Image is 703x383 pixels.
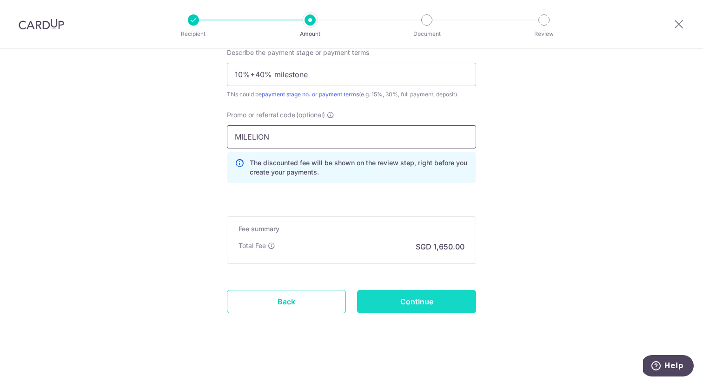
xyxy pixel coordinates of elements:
p: Recipient [159,29,228,39]
p: The discounted fee will be shown on the review step, right before you create your payments. [250,158,468,177]
p: Total Fee [239,241,266,250]
img: CardUp [19,19,64,30]
span: Describe the payment stage or payment terms [227,48,369,57]
a: Back [227,290,346,313]
a: payment stage no. or payment terms [262,91,359,98]
p: Amount [276,29,345,39]
span: Promo or referral code [227,110,295,120]
div: This could be (e.g. 15%, 30%, full payment, deposit). [227,90,476,99]
p: Document [392,29,461,39]
input: Continue [357,290,476,313]
iframe: Opens a widget where you can find more information [643,355,694,378]
p: SGD 1,650.00 [416,241,464,252]
span: (optional) [296,110,325,120]
p: Review [510,29,578,39]
h5: Fee summary [239,224,464,234]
